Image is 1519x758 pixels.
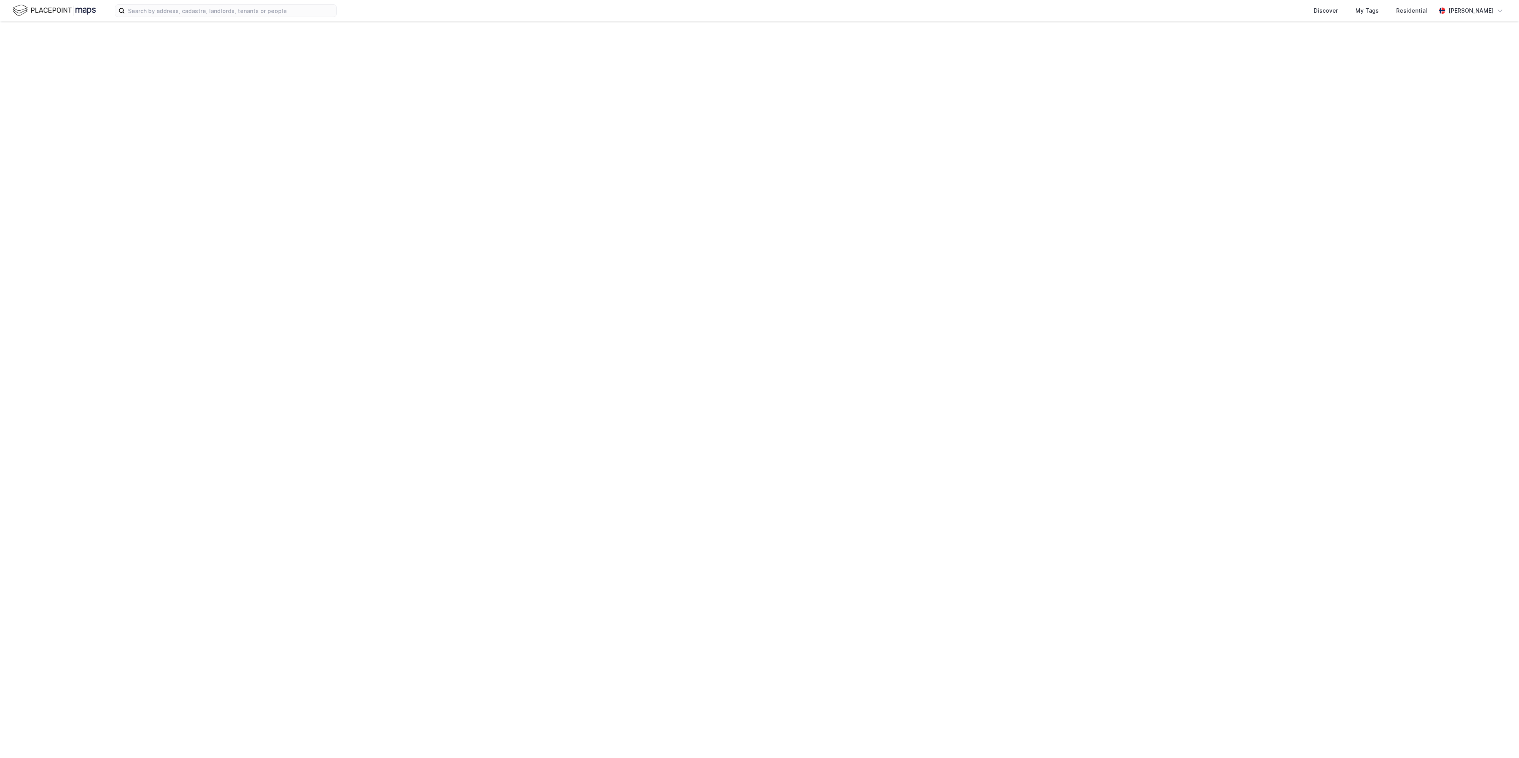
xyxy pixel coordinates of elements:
div: Discover [1314,6,1338,15]
img: logo.f888ab2527a4732fd821a326f86c7f29.svg [13,4,96,17]
iframe: Chat Widget [1479,720,1519,758]
input: Search by address, cadastre, landlords, tenants or people [125,5,336,17]
div: My Tags [1355,6,1379,15]
div: [PERSON_NAME] [1448,6,1494,15]
div: Residential [1396,6,1427,15]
